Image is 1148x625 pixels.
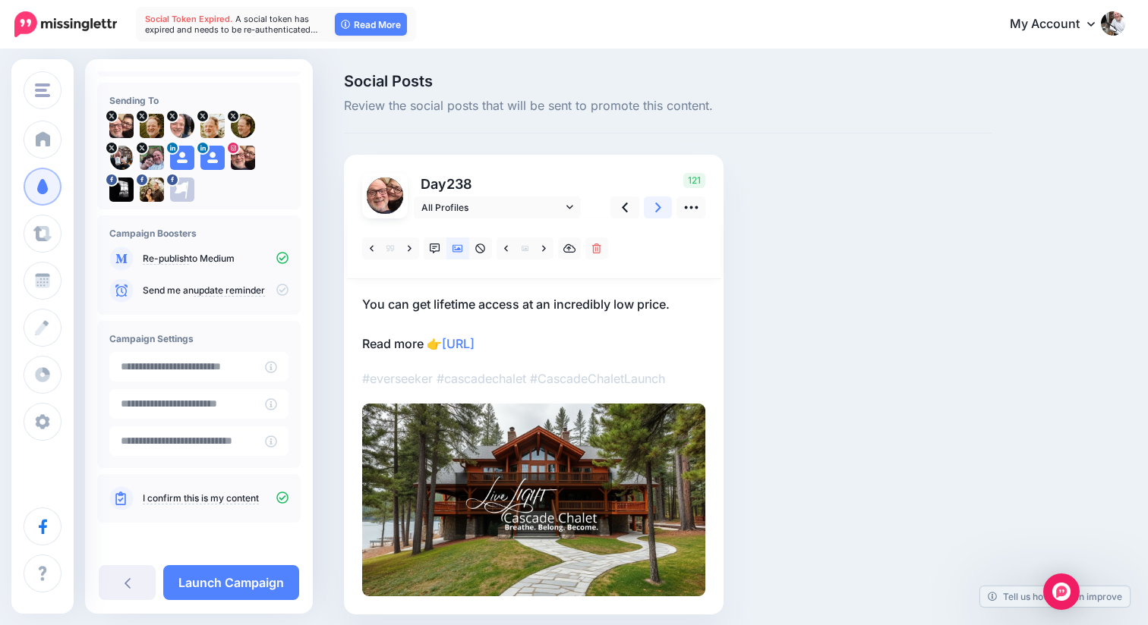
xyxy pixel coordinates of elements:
span: Social Token Expired. [145,14,233,24]
img: user_default_image.png [200,146,225,170]
p: #everseeker #cascadechalet #CascadeChaletLaunch [362,369,705,388]
img: xq-f9NJW-14608.jpg [140,114,164,138]
span: 238 [446,176,472,192]
img: js49R7GQ-82240.jpg [140,146,164,170]
img: c42e29936116ce27246231f05d1a4020.jpg [362,404,705,596]
a: Re-publish [143,253,189,265]
img: -AKvkOFX-14606.jpg [109,114,134,138]
p: Send me an [143,284,289,297]
img: Missinglettr [14,11,117,37]
a: I confirm this is my content [143,492,259,504]
div: Open Intercom Messenger [1043,573,1080,610]
img: 83926991_106908954202900_1723060958403756032_n-bsa70528.jpg [140,177,164,202]
img: hVs11W9V-14611.jpg [231,114,255,138]
img: menu.png [35,83,50,97]
a: Tell us how we can improve [980,586,1130,607]
a: [URL] [442,336,475,351]
span: Review the social posts that will be sent to promote this content. [344,96,992,116]
a: All Profiles [414,196,581,218]
img: 173625679_273566767754180_1705335797951298967_n-bsa149549.jpg [231,146,255,170]
span: A social token has expired and needs to be re-authenticated… [145,14,318,35]
img: lZOgZTah-14609.png [170,114,194,138]
h4: Sending To [109,95,289,106]
h4: Campaign Boosters [109,228,289,239]
img: 173625679_273566767754180_1705335797951298967_n-bsa149549.jpg [367,177,403,214]
span: 121 [683,173,705,188]
p: Day [414,173,583,195]
p: to Medium [143,252,289,265]
img: user_default_image.png [170,146,194,170]
img: 84702798_579370612644419_4516628711310622720_n-bsa127373.png [170,177,194,202]
a: Read More [335,13,407,36]
img: qPl3uliB-14607.jpg [109,146,134,170]
img: YtlYOdru-14610.jpg [200,114,225,138]
span: All Profiles [421,199,563,215]
span: Social Posts [344,74,992,89]
p: You can get lifetime access at an incredibly low price. Read more 👉 [362,294,705,353]
a: My Account [995,6,1125,43]
img: picture-bsa68734.png [109,177,134,202]
a: update reminder [194,284,265,297]
h4: Campaign Settings [109,333,289,344]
